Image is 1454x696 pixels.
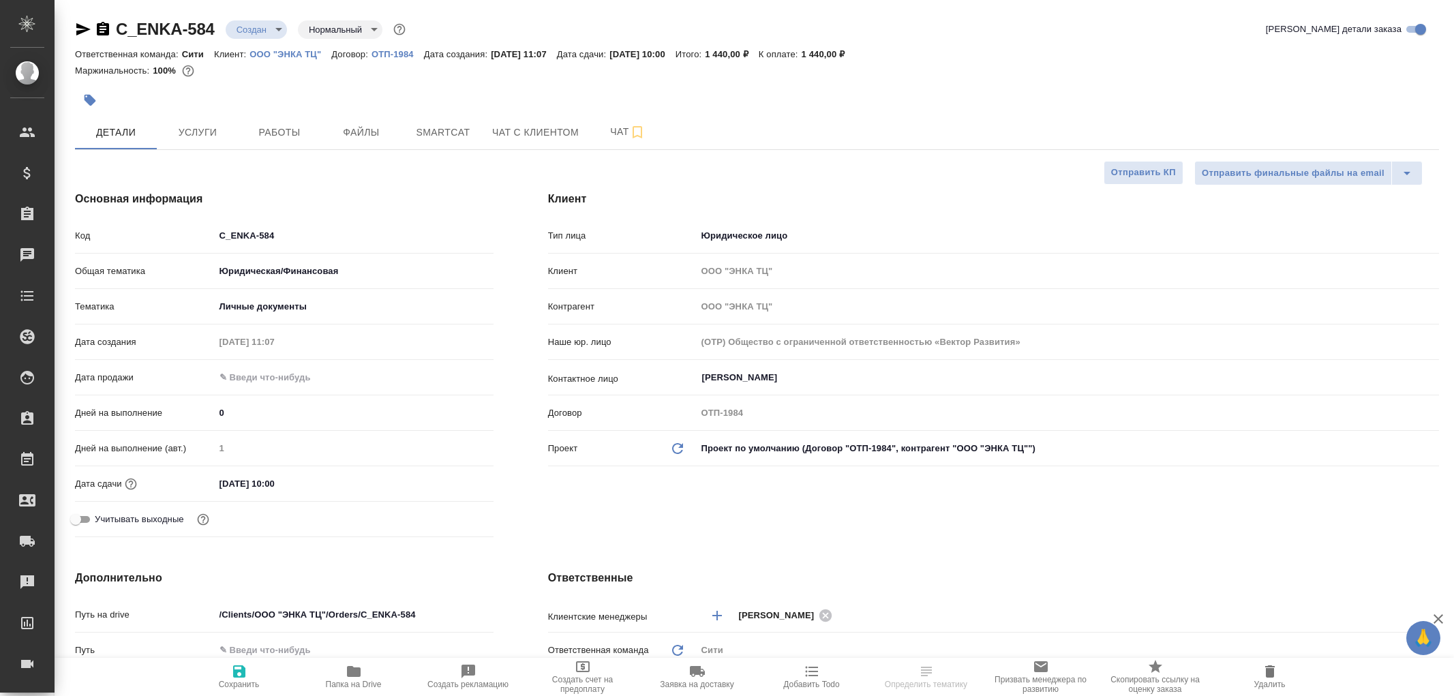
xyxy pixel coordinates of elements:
[548,406,697,420] p: Договор
[75,85,105,115] button: Добавить тэг
[179,62,197,80] button: 0.00 RUB;
[215,226,494,245] input: ✎ Введи что-нибудь
[75,300,215,314] p: Тематика
[755,658,869,696] button: Добавить Todo
[1254,680,1286,689] span: Удалить
[534,675,632,694] span: Создать счет на предоплату
[739,607,837,624] div: [PERSON_NAME]
[411,658,526,696] button: Создать рекламацию
[697,224,1439,247] div: Юридическое лицо
[226,20,287,39] div: Создан
[1266,22,1402,36] span: [PERSON_NAME] детали заказа
[298,20,382,39] div: Создан
[75,570,494,586] h4: Дополнительно
[75,264,215,278] p: Общая тематика
[75,477,122,491] p: Дата сдачи
[697,297,1439,316] input: Пустое поле
[984,658,1098,696] button: Призвать менеджера по развитию
[492,124,579,141] span: Чат с клиентом
[75,644,215,657] p: Путь
[232,24,271,35] button: Создан
[215,605,494,624] input: ✎ Введи что-нибудь
[548,300,697,314] p: Контрагент
[215,438,494,458] input: Пустое поле
[215,295,494,318] div: Личные документы
[595,123,661,140] span: Чат
[427,680,509,689] span: Создать рекламацию
[1111,165,1176,181] span: Отправить КП
[629,124,646,140] svg: Подписаться
[697,403,1439,423] input: Пустое поле
[153,65,179,76] p: 100%
[297,658,411,696] button: Папка на Drive
[992,675,1090,694] span: Призвать менеджера по развитию
[215,260,494,283] div: Юридическая/Финансовая
[885,680,967,689] span: Определить тематику
[75,49,182,59] p: Ответственная команда:
[331,49,372,59] p: Договор:
[122,475,140,493] button: Если добавить услуги и заполнить их объемом, то дата рассчитается автоматически
[1194,161,1392,185] button: Отправить финальные файлы на email
[410,124,476,141] span: Smartcat
[557,49,609,59] p: Дата сдачи:
[249,48,331,59] a: ООО "ЭНКА ТЦ"
[548,570,1439,586] h4: Ответственные
[247,124,312,141] span: Работы
[83,124,149,141] span: Детали
[739,609,823,622] span: [PERSON_NAME]
[372,48,424,59] a: ОТП-1984
[802,49,855,59] p: 1 440,00 ₽
[526,658,640,696] button: Создать счет на предоплату
[640,658,755,696] button: Заявка на доставку
[95,513,184,526] span: Учитывать выходные
[705,49,759,59] p: 1 440,00 ₽
[219,680,260,689] span: Сохранить
[1194,161,1423,185] div: split button
[1213,658,1327,696] button: Удалить
[116,20,215,38] a: C_ENKA-584
[305,24,366,35] button: Нормальный
[215,332,334,352] input: Пустое поле
[548,229,697,243] p: Тип лица
[75,191,494,207] h4: Основная информация
[165,124,230,141] span: Услуги
[697,332,1439,352] input: Пустое поле
[1412,624,1435,652] span: 🙏
[548,442,578,455] p: Проект
[1432,376,1434,379] button: Open
[75,406,215,420] p: Дней на выполнение
[249,49,331,59] p: ООО "ЭНКА ТЦ"
[697,639,1439,662] div: Сити
[1106,675,1205,694] span: Скопировать ссылку на оценку заказа
[194,511,212,528] button: Выбери, если сб и вс нужно считать рабочими днями для выполнения заказа.
[676,49,705,59] p: Итого:
[75,371,215,384] p: Дата продажи
[329,124,394,141] span: Файлы
[1406,621,1440,655] button: 🙏
[548,610,697,624] p: Клиентские менеджеры
[697,437,1439,460] div: Проект по умолчанию (Договор "ОТП-1984", контрагент "ООО "ЭНКА ТЦ"")
[697,261,1439,281] input: Пустое поле
[1098,658,1213,696] button: Скопировать ссылку на оценку заказа
[548,191,1439,207] h4: Клиент
[215,640,494,660] input: ✎ Введи что-нибудь
[391,20,408,38] button: Доп статусы указывают на важность/срочность заказа
[215,403,494,423] input: ✎ Введи что-нибудь
[424,49,491,59] p: Дата создания:
[75,335,215,349] p: Дата создания
[372,49,424,59] p: ОТП-1984
[326,680,382,689] span: Папка на Drive
[548,335,697,349] p: Наше юр. лицо
[75,65,153,76] p: Маржинальность:
[759,49,802,59] p: К оплате:
[75,229,215,243] p: Код
[75,442,215,455] p: Дней на выполнение (авт.)
[548,372,697,386] p: Контактное лицо
[701,599,733,632] button: Добавить менеджера
[214,49,249,59] p: Клиент:
[1202,166,1384,181] span: Отправить финальные файлы на email
[783,680,839,689] span: Добавить Todo
[548,644,649,657] p: Ответственная команда
[215,367,334,387] input: ✎ Введи что-нибудь
[182,49,214,59] p: Сити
